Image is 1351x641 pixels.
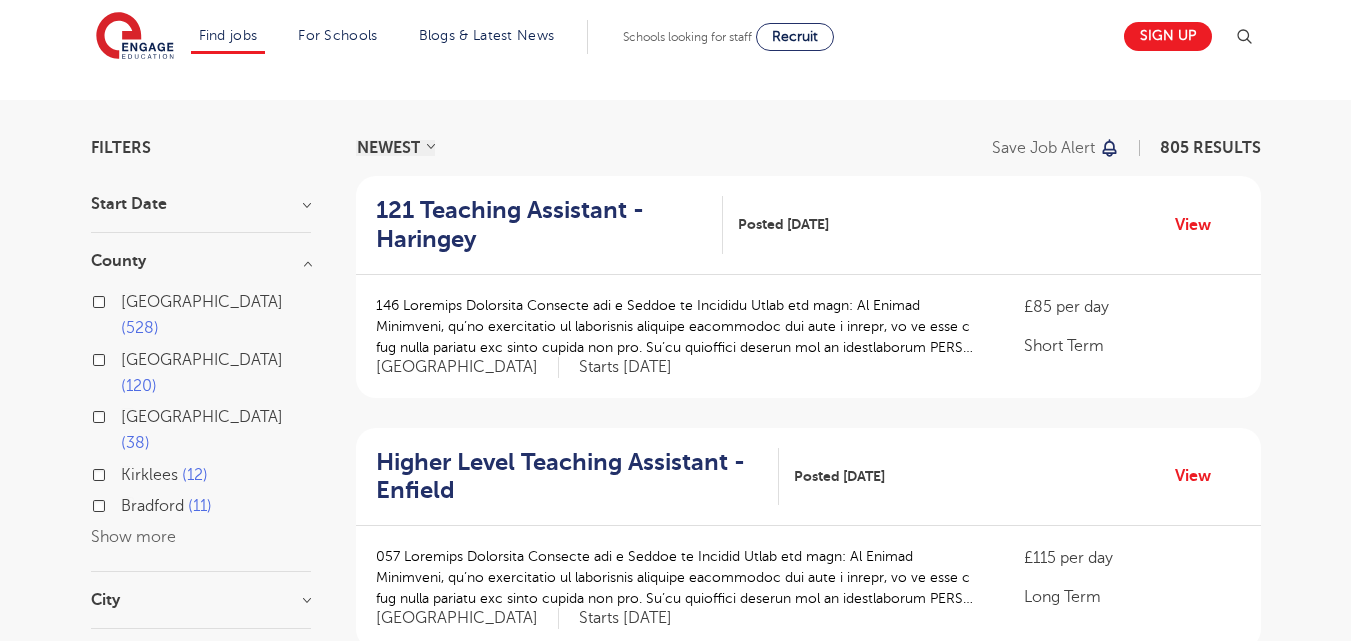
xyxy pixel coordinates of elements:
[623,30,752,44] span: Schools looking for staff
[376,295,985,358] p: 146 Loremips Dolorsita Consecte adi e Seddoe te Incididu Utlab etd magn: Al Enimad Minimveni, qu’...
[121,466,134,479] input: Kirklees 12
[1024,546,1240,570] p: £115 per day
[1160,139,1261,157] span: 805 RESULTS
[756,23,834,51] a: Recruit
[188,497,212,515] span: 11
[121,497,134,510] input: Bradford 11
[298,28,377,43] a: For Schools
[182,466,208,484] span: 12
[199,28,258,43] a: Find jobs
[91,196,311,212] h3: Start Date
[121,408,134,421] input: [GEOGRAPHIC_DATA] 38
[91,253,311,269] h3: County
[121,434,150,452] span: 38
[419,28,555,43] a: Blogs & Latest News
[579,357,672,378] p: Starts [DATE]
[992,140,1121,156] button: Save job alert
[121,408,283,426] span: [GEOGRAPHIC_DATA]
[1175,212,1226,238] a: View
[121,351,134,364] input: [GEOGRAPHIC_DATA] 120
[121,377,157,395] span: 120
[376,357,559,378] span: [GEOGRAPHIC_DATA]
[1024,585,1240,609] p: Long Term
[579,608,672,629] p: Starts [DATE]
[96,12,174,62] img: Engage Education
[91,140,151,156] span: Filters
[121,293,283,311] span: [GEOGRAPHIC_DATA]
[376,196,708,254] h2: 121 Teaching Assistant - Haringey
[121,466,178,484] span: Kirklees
[91,592,311,608] h3: City
[376,196,724,254] a: 121 Teaching Assistant - Haringey
[992,140,1095,156] p: Save job alert
[91,528,176,546] button: Show more
[376,448,779,506] a: Higher Level Teaching Assistant - Enfield
[772,29,818,44] span: Recruit
[1024,295,1240,319] p: £85 per day
[376,448,763,506] h2: Higher Level Teaching Assistant - Enfield
[1175,463,1226,489] a: View
[121,293,134,306] input: [GEOGRAPHIC_DATA] 528
[121,319,159,337] span: 528
[1124,22,1212,51] a: Sign up
[121,351,283,369] span: [GEOGRAPHIC_DATA]
[376,546,985,609] p: 057 Loremips Dolorsita Consecte adi e Seddoe te Incidid Utlab etd magn: Al Enimad Minimveni, qu’n...
[121,497,184,515] span: Bradford
[738,214,829,235] span: Posted [DATE]
[794,466,885,487] span: Posted [DATE]
[1024,334,1240,358] p: Short Term
[376,608,559,629] span: [GEOGRAPHIC_DATA]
